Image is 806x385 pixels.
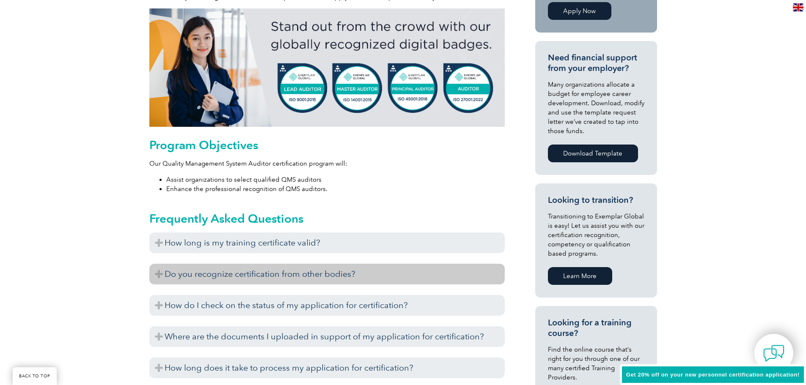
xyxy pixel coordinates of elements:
[149,138,505,152] h2: Program Objectives
[149,295,505,316] h3: How do I check on the status of my application for certification?
[13,367,57,385] a: BACK TO TOP
[548,345,644,382] p: Find the online course that’s right for you through one of our many certified Training Providers.
[548,2,611,20] a: Apply Now
[548,267,612,285] a: Learn More
[793,3,803,11] img: en
[149,8,505,127] img: badges
[548,145,638,162] a: Download Template
[548,212,644,258] p: Transitioning to Exemplar Global is easy! Let us assist you with our certification recognition, c...
[548,317,644,339] h3: Looking for a training course?
[149,212,505,225] h2: Frequently Asked Questions
[548,80,644,136] p: Many organizations allocate a budget for employee career development. Download, modify and use th...
[548,195,644,205] h3: Looking to transition?
[763,343,784,364] img: contact-chat.png
[626,371,800,378] span: Get 20% off on your new personnel certification application!
[149,358,505,378] h3: How long does it take to process my application for certification?
[149,159,505,168] p: Our Quality Management System Auditor certification program will:
[149,264,505,284] h3: Do you recognize certification from other bodies?
[166,175,505,184] li: Assist organizations to select qualified QMS auditors
[149,232,505,253] h3: How long is my training certificate valid?
[149,326,505,347] h3: Where are the documents I uploaded in support of my application for certification?
[166,184,505,194] li: Enhance the professional recognition of QMS auditors.
[548,52,644,74] h3: Need financial support from your employer?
